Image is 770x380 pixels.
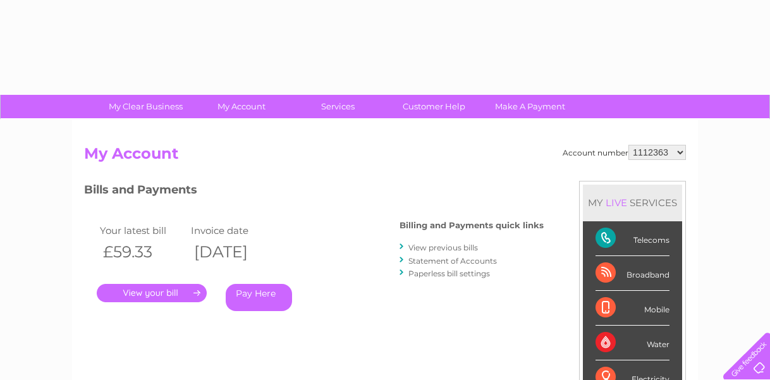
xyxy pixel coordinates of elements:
[408,256,497,266] a: Statement of Accounts
[188,239,279,265] th: [DATE]
[400,221,544,230] h4: Billing and Payments quick links
[596,256,669,291] div: Broadband
[190,95,294,118] a: My Account
[478,95,582,118] a: Make A Payment
[226,284,292,311] a: Pay Here
[84,145,686,169] h2: My Account
[563,145,686,160] div: Account number
[603,197,630,209] div: LIVE
[382,95,486,118] a: Customer Help
[408,269,490,278] a: Paperless bill settings
[596,291,669,326] div: Mobile
[94,95,198,118] a: My Clear Business
[583,185,682,221] div: MY SERVICES
[408,243,478,252] a: View previous bills
[286,95,390,118] a: Services
[84,181,544,203] h3: Bills and Payments
[188,222,279,239] td: Invoice date
[97,239,188,265] th: £59.33
[596,221,669,256] div: Telecoms
[97,284,207,302] a: .
[97,222,188,239] td: Your latest bill
[596,326,669,360] div: Water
